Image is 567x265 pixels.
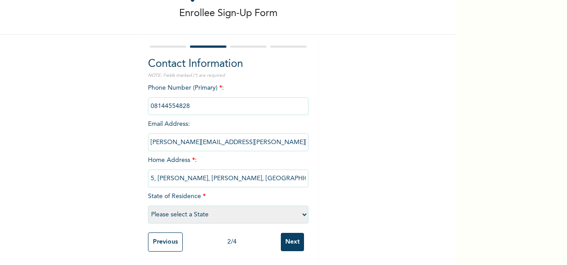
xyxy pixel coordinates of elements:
input: Next [281,233,304,251]
input: Previous [148,232,183,252]
p: NOTE: Fields marked (*) are required [148,72,308,79]
span: Email Address : [148,121,308,145]
span: Phone Number (Primary) : [148,85,308,109]
span: Home Address : [148,157,308,182]
span: State of Residence [148,193,308,218]
h2: Contact Information [148,56,308,72]
input: Enter home address [148,170,308,187]
p: Enrollee Sign-Up Form [179,6,278,21]
div: 2 / 4 [183,237,281,247]
input: Enter email Address [148,133,308,151]
input: Enter Primary Phone Number [148,97,308,115]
